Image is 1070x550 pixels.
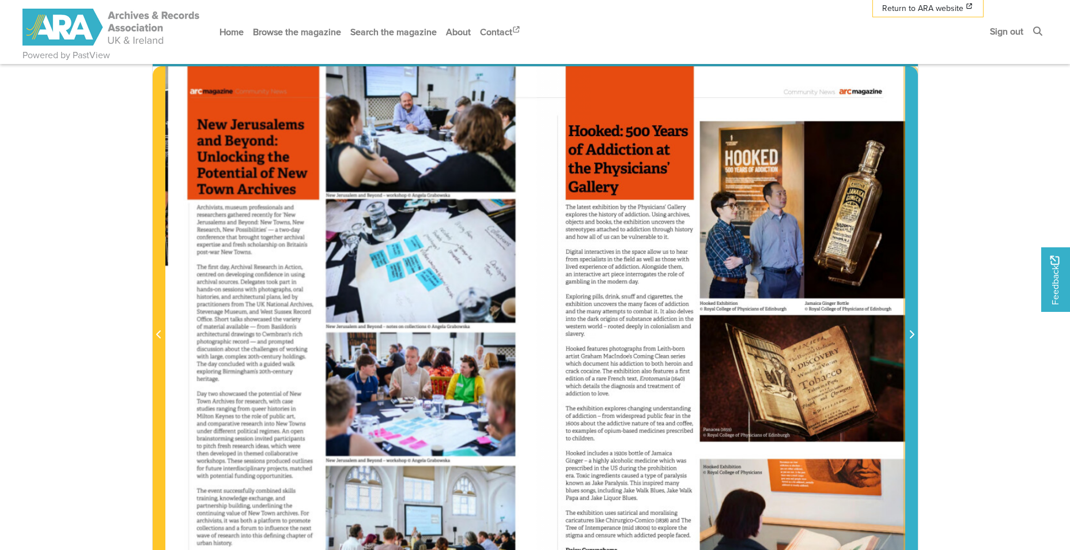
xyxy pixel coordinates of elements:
a: Browse the magazine [248,17,346,47]
a: Contact [475,17,526,47]
span: Feedback [1048,256,1062,305]
a: Search the magazine [346,17,441,47]
img: ARA - ARC Magazine | Powered by PastView [22,9,201,46]
a: Sign out [985,16,1028,47]
span: Return to ARA website [882,2,963,14]
a: About [441,17,475,47]
a: Home [215,17,248,47]
a: ARA - ARC Magazine | Powered by PastView logo [22,2,201,52]
a: Powered by PastView [22,48,110,62]
a: Would you like to provide feedback? [1041,247,1070,312]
